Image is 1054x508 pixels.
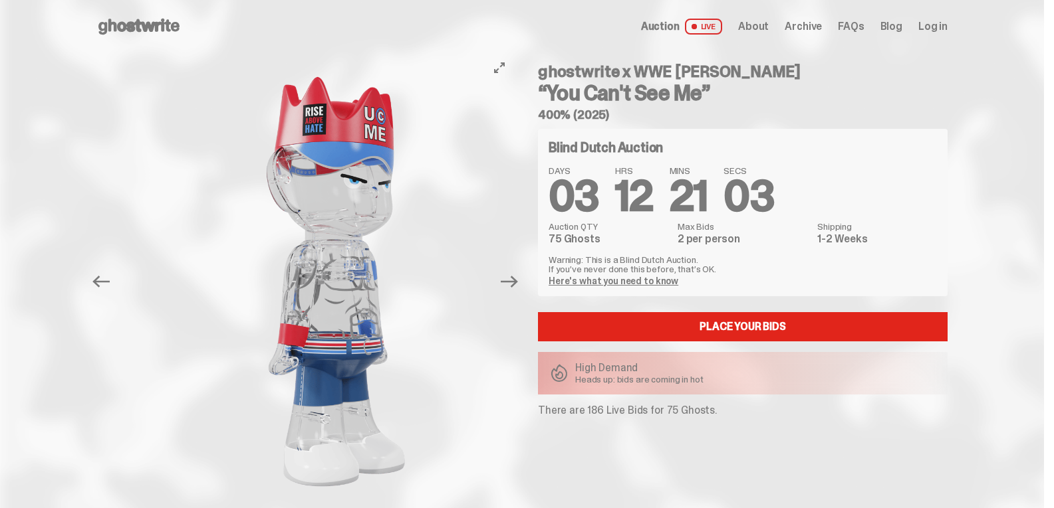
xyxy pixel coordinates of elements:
[678,222,809,231] dt: Max Bids
[724,169,774,224] span: 03
[549,234,670,244] dd: 75 Ghosts
[724,166,774,175] span: SECS
[838,21,864,32] a: FAQs
[670,169,708,224] span: 21
[678,234,809,244] dd: 2 per person
[918,21,948,32] a: Log in
[575,375,704,384] p: Heads up: bids are coming in hot
[549,255,937,274] p: Warning: This is a Blind Dutch Auction. If you’ve never done this before, that’s OK.
[641,19,722,35] a: Auction LIVE
[817,222,937,231] dt: Shipping
[538,82,948,104] h3: “You Can't See Me”
[549,275,678,287] a: Here's what you need to know
[817,234,937,244] dd: 1-2 Weeks
[538,109,948,121] h5: 400% (2025)
[549,166,599,175] span: DAYS
[615,166,654,175] span: HRS
[538,312,948,341] a: Place your Bids
[738,21,769,32] a: About
[685,19,723,35] span: LIVE
[785,21,822,32] a: Archive
[538,64,948,80] h4: ghostwrite x WWE [PERSON_NAME]
[549,169,599,224] span: 03
[641,21,680,32] span: Auction
[538,405,948,416] p: There are 186 Live Bids for 75 Ghosts.
[549,222,670,231] dt: Auction QTY
[615,169,654,224] span: 12
[495,267,524,296] button: Next
[670,166,708,175] span: MINS
[86,267,116,296] button: Previous
[880,21,902,32] a: Blog
[549,141,663,154] h4: Blind Dutch Auction
[575,363,704,373] p: High Demand
[491,60,507,76] button: View full-screen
